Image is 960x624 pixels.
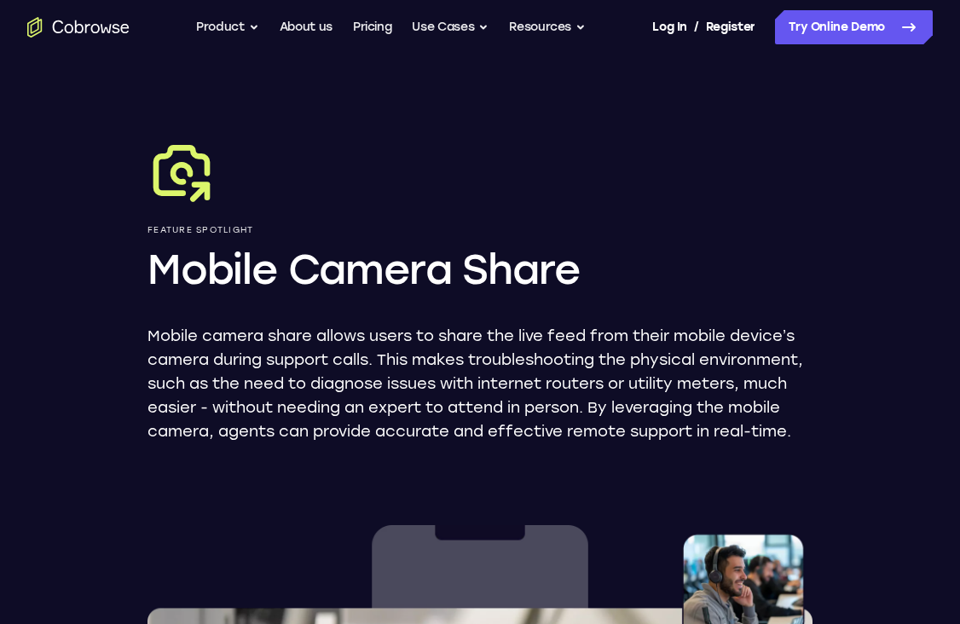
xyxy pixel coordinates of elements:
[706,10,755,44] a: Register
[509,10,586,44] button: Resources
[353,10,392,44] a: Pricing
[147,242,813,297] h1: Mobile Camera Share
[147,225,813,235] p: Feature Spotlight
[147,324,813,443] p: Mobile camera share allows users to share the live feed from their mobile device’s camera during ...
[280,10,333,44] a: About us
[196,10,259,44] button: Product
[652,10,686,44] a: Log In
[775,10,933,44] a: Try Online Demo
[694,17,699,38] span: /
[27,17,130,38] a: Go to the home page
[412,10,489,44] button: Use Cases
[147,136,216,205] img: Mobile Camera Share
